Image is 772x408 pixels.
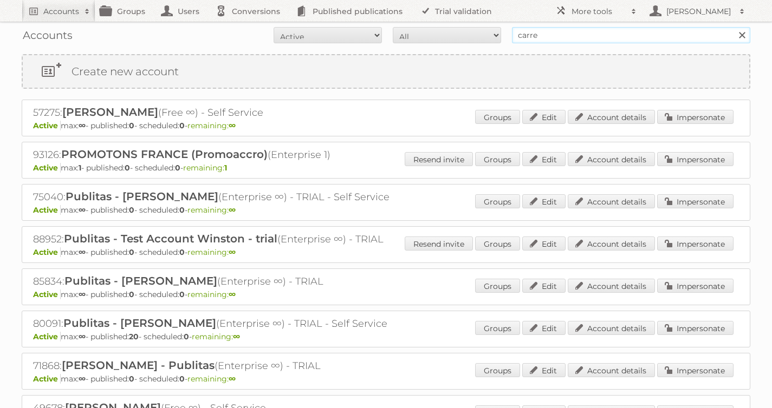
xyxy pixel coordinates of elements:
[33,289,61,299] span: Active
[79,289,86,299] strong: ∞
[129,374,134,384] strong: 0
[66,190,218,203] span: Publitas - [PERSON_NAME]
[184,332,189,341] strong: 0
[568,363,655,377] a: Account details
[475,279,520,293] a: Groups
[62,106,158,119] span: [PERSON_NAME]
[229,205,236,215] strong: ∞
[179,205,185,215] strong: 0
[33,106,412,120] h2: 57275: (Free ∞) - Self Service
[64,274,217,287] span: Publitas - [PERSON_NAME]
[522,236,566,251] a: Edit
[33,163,739,173] p: max: - published: - scheduled: -
[129,332,139,341] strong: 20
[657,152,734,166] a: Impersonate
[33,121,61,130] span: Active
[179,374,185,384] strong: 0
[187,205,236,215] span: remaining:
[657,279,734,293] a: Impersonate
[568,321,655,335] a: Account details
[61,148,268,161] span: PROMOTONS FRANCE (Promoaccro)
[522,279,566,293] a: Edit
[229,121,236,130] strong: ∞
[233,332,240,341] strong: ∞
[475,152,520,166] a: Groups
[475,194,520,208] a: Groups
[33,148,412,162] h2: 93126: (Enterprise 1)
[79,332,86,341] strong: ∞
[187,121,236,130] span: remaining:
[568,110,655,124] a: Account details
[33,163,61,173] span: Active
[572,6,626,17] h2: More tools
[657,236,734,251] a: Impersonate
[33,205,61,215] span: Active
[129,121,134,130] strong: 0
[657,110,734,124] a: Impersonate
[33,232,412,246] h2: 88952: (Enterprise ∞) - TRIAL
[33,247,739,257] p: max: - published: - scheduled: -
[33,190,412,204] h2: 75040: (Enterprise ∞) - TRIAL - Self Service
[657,321,734,335] a: Impersonate
[79,205,86,215] strong: ∞
[33,374,739,384] p: max: - published: - scheduled: -
[175,163,180,173] strong: 0
[62,359,215,372] span: [PERSON_NAME] - Publitas
[33,332,739,341] p: max: - published: - scheduled: -
[33,274,412,288] h2: 85834: (Enterprise ∞) - TRIAL
[33,289,739,299] p: max: - published: - scheduled: -
[475,321,520,335] a: Groups
[475,363,520,377] a: Groups
[568,194,655,208] a: Account details
[664,6,734,17] h2: [PERSON_NAME]
[405,236,473,251] a: Resend invite
[79,121,86,130] strong: ∞
[224,163,227,173] strong: 1
[192,332,240,341] span: remaining:
[129,205,134,215] strong: 0
[79,374,86,384] strong: ∞
[187,289,236,299] span: remaining:
[522,194,566,208] a: Edit
[179,247,185,257] strong: 0
[43,6,79,17] h2: Accounts
[568,279,655,293] a: Account details
[522,363,566,377] a: Edit
[33,317,412,331] h2: 80091: (Enterprise ∞) - TRIAL - Self Service
[64,232,277,245] span: Publitas - Test Account Winston - trial
[475,110,520,124] a: Groups
[33,359,412,373] h2: 71868: (Enterprise ∞) - TRIAL
[33,121,739,130] p: max: - published: - scheduled: -
[187,247,236,257] span: remaining:
[33,332,61,341] span: Active
[657,194,734,208] a: Impersonate
[187,374,236,384] span: remaining:
[179,121,185,130] strong: 0
[79,247,86,257] strong: ∞
[125,163,130,173] strong: 0
[657,363,734,377] a: Impersonate
[522,110,566,124] a: Edit
[475,236,520,251] a: Groups
[33,247,61,257] span: Active
[568,152,655,166] a: Account details
[522,152,566,166] a: Edit
[23,55,749,88] a: Create new account
[568,236,655,251] a: Account details
[229,289,236,299] strong: ∞
[129,289,134,299] strong: 0
[229,374,236,384] strong: ∞
[129,247,134,257] strong: 0
[63,317,216,330] span: Publitas - [PERSON_NAME]
[405,152,473,166] a: Resend invite
[179,289,185,299] strong: 0
[33,374,61,384] span: Active
[229,247,236,257] strong: ∞
[33,205,739,215] p: max: - published: - scheduled: -
[79,163,81,173] strong: 1
[183,163,227,173] span: remaining:
[522,321,566,335] a: Edit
